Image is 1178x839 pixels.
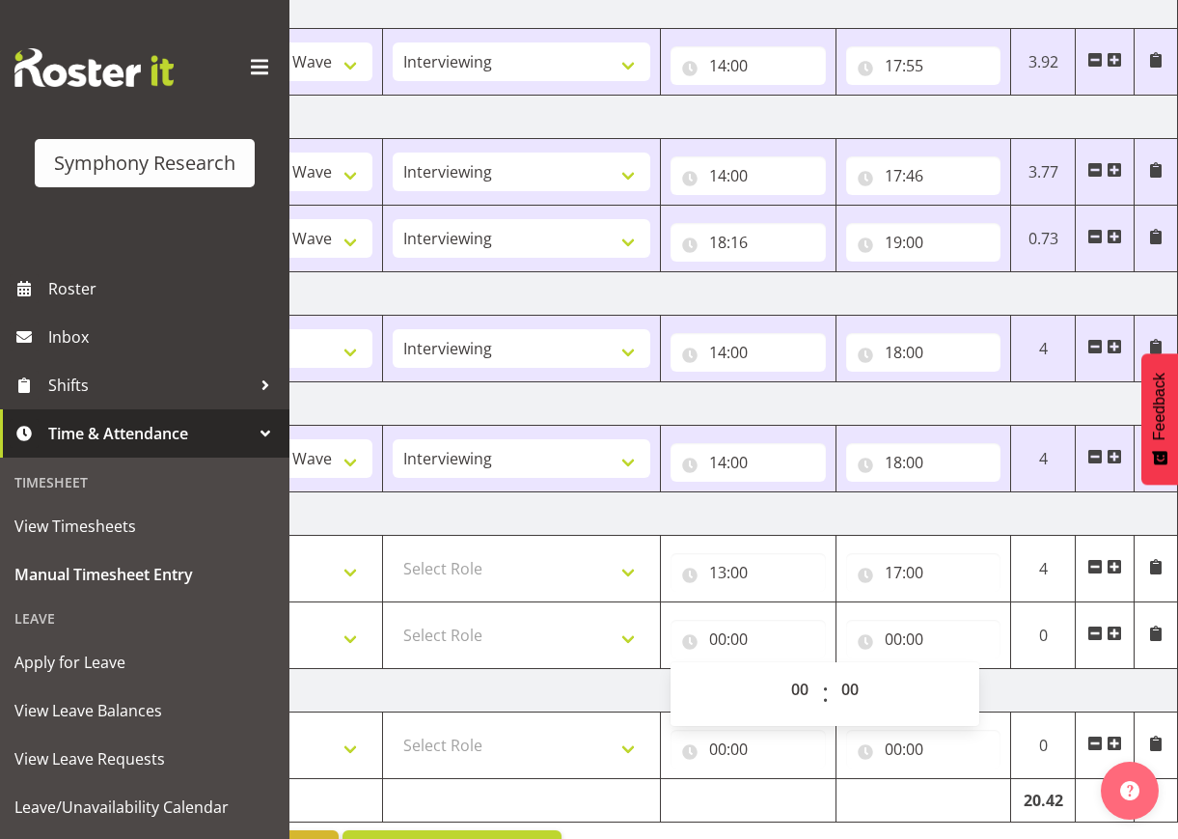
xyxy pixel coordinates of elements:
[846,156,1001,195] input: Click to select...
[671,620,826,658] input: Click to select...
[1011,713,1076,779] td: 0
[846,223,1001,262] input: Click to select...
[671,333,826,372] input: Click to select...
[671,553,826,592] input: Click to select...
[5,735,285,783] a: View Leave Requests
[14,696,275,725] span: View Leave Balances
[846,620,1001,658] input: Click to select...
[1141,353,1178,485] button: Feedback - Show survey
[48,274,280,303] span: Roster
[846,46,1001,85] input: Click to select...
[5,638,285,686] a: Apply for Leave
[822,670,829,718] span: :
[1011,206,1076,272] td: 0.73
[14,512,275,541] span: View Timesheets
[5,686,285,735] a: View Leave Balances
[846,333,1001,372] input: Click to select...
[1011,29,1076,96] td: 3.92
[1151,373,1168,440] span: Feedback
[1011,426,1076,492] td: 4
[48,419,251,448] span: Time & Attendance
[1011,316,1076,382] td: 4
[671,223,826,262] input: Click to select...
[5,502,285,550] a: View Timesheets
[14,48,174,87] img: Rosterit website logo
[1011,536,1076,602] td: 4
[846,730,1001,769] input: Click to select...
[14,648,275,677] span: Apply for Leave
[48,371,251,400] span: Shifts
[671,730,826,769] input: Click to select...
[846,443,1001,482] input: Click to select...
[14,744,275,773] span: View Leave Requests
[671,443,826,482] input: Click to select...
[54,149,235,178] div: Symphony Research
[1011,602,1076,669] td: 0
[671,156,826,195] input: Click to select...
[1120,781,1139,800] img: help-xxl-2.png
[671,46,826,85] input: Click to select...
[14,793,275,822] span: Leave/Unavailability Calendar
[5,783,285,831] a: Leave/Unavailability Calendar
[846,553,1001,592] input: Click to select...
[5,462,285,502] div: Timesheet
[14,560,275,589] span: Manual Timesheet Entry
[48,322,280,351] span: Inbox
[1011,139,1076,206] td: 3.77
[5,550,285,599] a: Manual Timesheet Entry
[5,599,285,638] div: Leave
[1011,779,1076,823] td: 20.42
